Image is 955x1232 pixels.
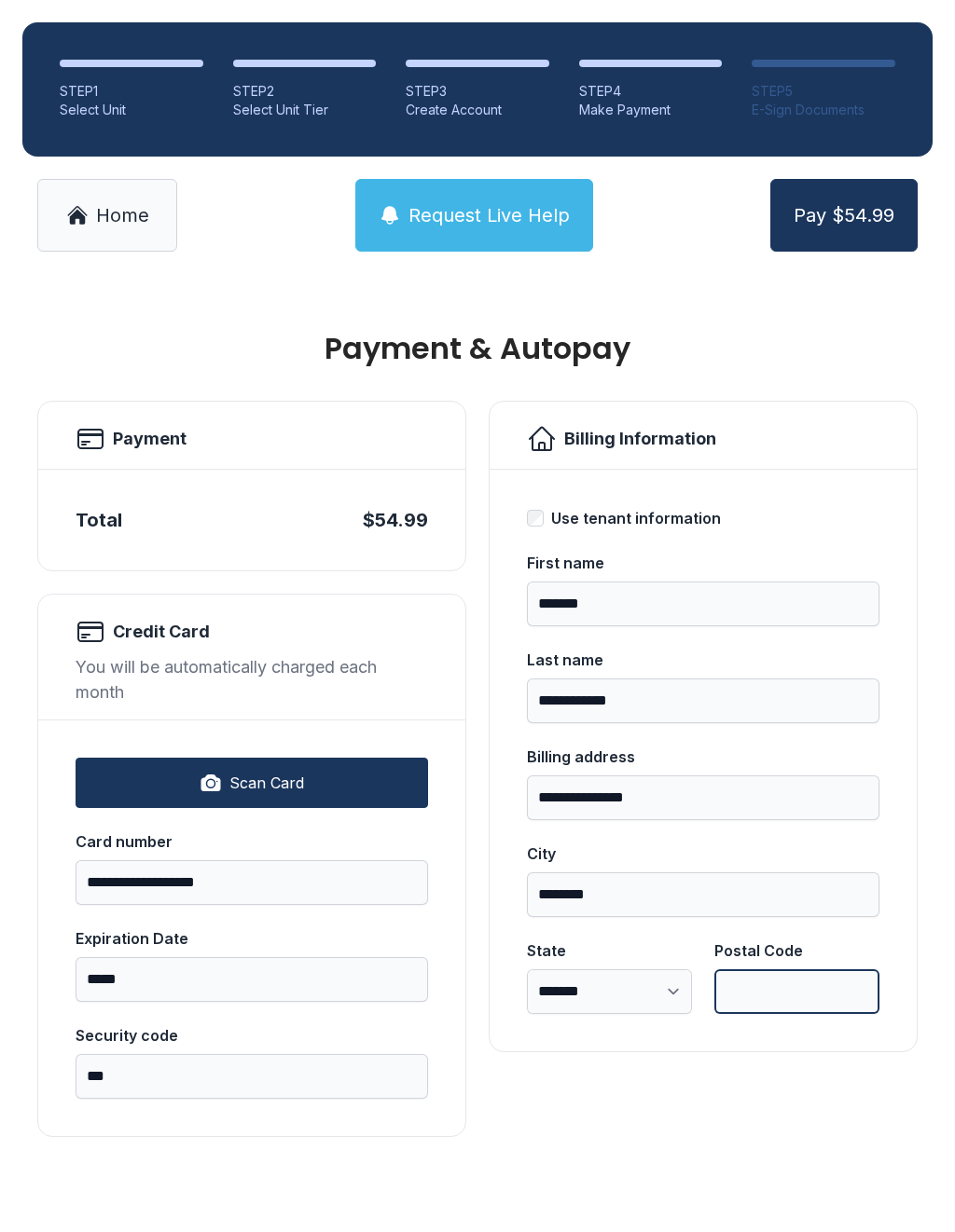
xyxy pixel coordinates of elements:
[527,969,692,1014] select: State
[527,678,879,723] input: Last name
[76,860,428,905] input: Card number
[76,830,428,853] div: Card number
[527,775,879,820] input: Billing address
[551,507,721,529] div: Use tenant information
[752,82,895,101] div: STEP 5
[76,654,428,705] div: You will be automatically charged each month
[564,426,716,452] h2: Billing Information
[233,82,377,101] div: STEP 2
[60,82,203,101] div: STEP 1
[527,552,879,574] div: First name
[406,101,549,119] div: Create Account
[752,101,895,119] div: E-Sign Documents
[714,969,879,1014] input: Postal Code
[76,957,428,1002] input: Expiration Date
[579,101,723,119] div: Make Payment
[527,872,879,917] input: City
[527,939,692,962] div: State
[233,101,377,119] div: Select Unit Tier
[406,82,549,101] div: STEP 3
[579,82,723,101] div: STEP 4
[527,746,879,768] div: Billing address
[76,507,122,533] div: Total
[113,426,187,452] h2: Payment
[60,101,203,119] div: Select Unit
[527,582,879,626] input: First name
[113,619,210,645] h2: Credit Card
[76,1054,428,1099] input: Security code
[229,772,304,794] span: Scan Card
[714,939,879,962] div: Postal Code
[408,202,570,228] span: Request Live Help
[96,202,149,228] span: Home
[76,927,428,950] div: Expiration Date
[37,334,918,363] h1: Payment & Autopay
[794,202,894,228] span: Pay $54.99
[363,507,428,533] div: $54.99
[76,1024,428,1047] div: Security code
[527,842,879,865] div: City
[527,649,879,671] div: Last name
